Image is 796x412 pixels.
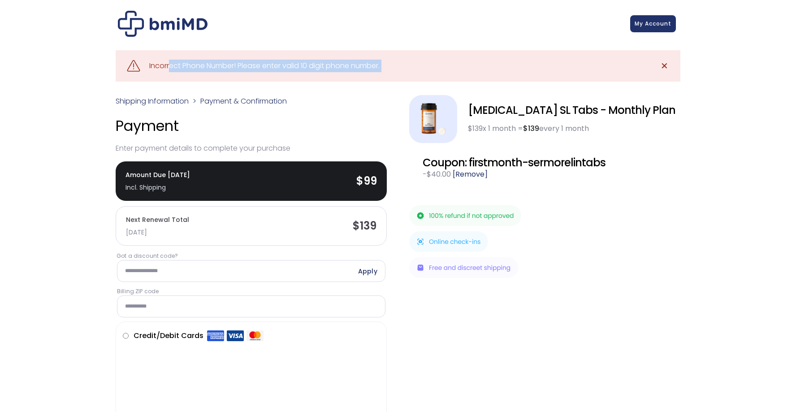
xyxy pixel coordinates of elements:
[409,231,488,252] img: Online check-ins
[126,226,189,239] div: [DATE]
[134,329,264,343] label: Credit/Debit Cards
[656,57,674,75] a: ✕
[356,173,377,188] bdi: 99
[409,257,518,278] img: Free and discreet shipping
[468,123,680,134] div: x 1 month = every 1 month
[523,123,528,134] span: $
[635,20,671,27] span: My Account
[468,123,483,134] bdi: 139
[358,267,377,275] a: Apply
[423,156,666,169] div: Coupon: firstmonth-sermorelintabs
[468,123,472,134] span: $
[118,11,208,37] img: Checkout
[149,60,380,72] div: Incorrect Phone Number! Please enter valid 10 digit phone number.
[661,60,668,72] span: ✕
[116,117,387,135] h4: Payment
[409,95,457,143] img: Sermorelin SL Tabs - Monthly Plan
[423,169,666,180] div: -
[207,330,224,342] img: Amex
[427,169,451,179] span: 40.00
[630,15,676,32] a: My Account
[121,341,378,409] iframe: Secure payment input frame
[353,218,376,233] bdi: 139
[453,169,488,179] a: Remove firstmonth-sermorelintabs coupon
[409,205,521,226] img: 100% refund if not approved
[116,96,189,106] a: Shipping Information
[125,169,190,194] span: Amount Due [DATE]
[125,181,190,194] div: Incl. Shipping
[427,169,431,179] span: $
[356,173,363,188] span: $
[247,330,264,342] img: Mastercard
[126,213,189,239] span: Next Renewal Total
[116,142,387,155] p: Enter payment details to complete your purchase
[468,104,680,117] div: [MEDICAL_DATA] SL Tabs - Monthly Plan
[227,330,244,342] img: Visa
[117,287,385,295] label: Billing ZIP code
[200,96,287,106] span: Payment & Confirmation
[193,96,196,106] span: >
[117,252,386,260] label: Got a discount code?
[523,123,539,134] bdi: 139
[353,218,360,233] span: $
